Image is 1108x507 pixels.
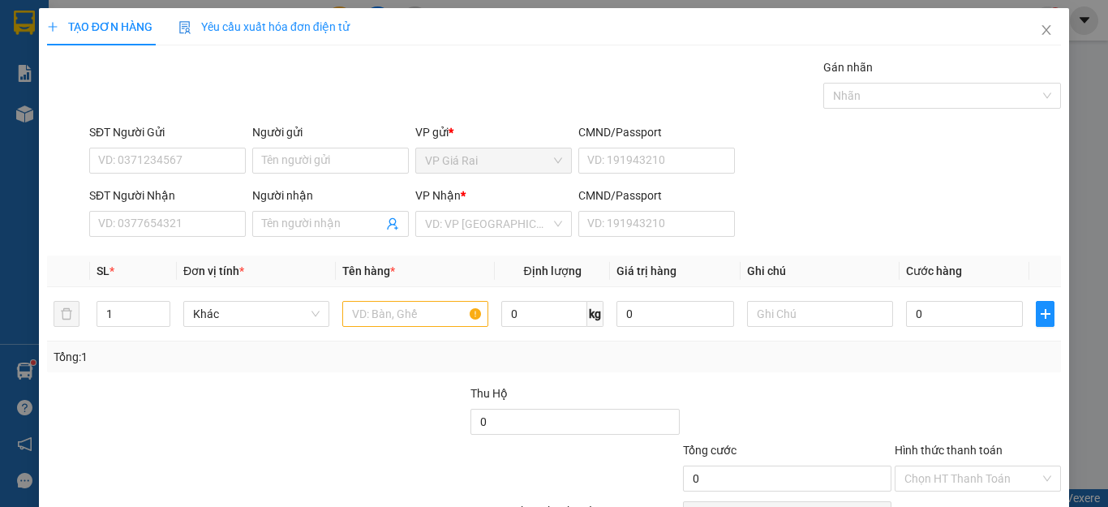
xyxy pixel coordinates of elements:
span: Thu Hộ [470,387,508,400]
input: Ghi Chú [747,301,893,327]
span: close [1040,24,1053,37]
span: Tên hàng [342,264,395,277]
div: CMND/Passport [578,123,735,141]
span: user-add [386,217,399,230]
div: SĐT Người Nhận [89,187,246,204]
img: icon [178,21,191,34]
button: plus [1036,301,1054,327]
span: TẠO ĐƠN HÀNG [47,20,152,33]
span: Khác [193,302,320,326]
span: Cước hàng [906,264,962,277]
input: 0 [616,301,733,327]
div: CMND/Passport [578,187,735,204]
span: plus [1037,307,1054,320]
div: VP gửi [415,123,572,141]
span: Định lượng [523,264,581,277]
th: Ghi chú [741,256,900,287]
span: plus [47,21,58,32]
span: Tổng cước [683,444,737,457]
div: SĐT Người Gửi [89,123,246,141]
span: Đơn vị tính [183,264,244,277]
span: Yêu cầu xuất hóa đơn điện tử [178,20,350,33]
div: Người gửi [252,123,409,141]
span: VP Nhận [415,189,461,202]
button: Close [1024,8,1069,54]
span: kg [587,301,603,327]
span: Giá trị hàng [616,264,676,277]
span: VP Giá Rai [425,148,562,173]
label: Gán nhãn [823,61,873,74]
button: delete [54,301,79,327]
div: Người nhận [252,187,409,204]
div: Tổng: 1 [54,348,429,366]
span: SL [97,264,110,277]
label: Hình thức thanh toán [895,444,1003,457]
input: VD: Bàn, Ghế [342,301,488,327]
